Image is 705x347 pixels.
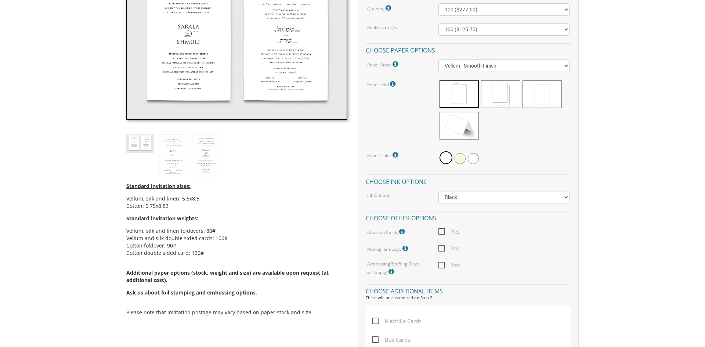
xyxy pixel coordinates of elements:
img: style8_eng.jpg [192,134,220,177]
span: Ask us about foil stamping and embossing options. [126,289,257,296]
label: Paper Fold [367,79,397,89]
li: Vellum, silk and linen: 5.5x8.5 [126,195,347,202]
li: Cotton: 5.75x8.83 [126,202,347,210]
label: Chosson Cards [367,227,406,236]
label: Addressing/Stuffing (Fees will apply) [367,261,427,276]
img: style8_heb.jpg [159,134,187,177]
span: Standard invitation sizes: [126,182,191,189]
span: Yes [438,244,460,253]
label: Monogram/Logo [367,244,410,253]
span: Bus Cards [372,335,410,344]
span: Additional paper options (stock, weight and size) are available upon request (at additional cost). [126,269,347,296]
h4: Choose other options [366,211,571,224]
h4: Choose additional items [366,284,571,297]
div: Please note that invitation postage may vary based on paper stock and size. [126,177,347,323]
li: Cotton double sided card: 130# [126,249,347,257]
label: Paper Stock [367,59,400,69]
h4: Choose ink options [366,174,571,187]
h4: Choose paper options [366,43,571,56]
li: Cotton foldover: 90# [126,242,347,249]
span: Yes [438,227,460,236]
span: Mechilla Cards [372,317,422,326]
label: Paper Color [367,150,400,160]
label: Ink Options [367,192,390,198]
label: Quantity [367,3,393,13]
label: Reply Card Qty [367,24,397,30]
li: Vellum, silk and linen foldovers: 80# [126,227,347,235]
li: Vellum and silk double sided cards: 100# [126,235,347,242]
span: Yes [438,261,460,270]
div: These will be customized on Step 2 [366,295,571,301]
span: Standard invitation weights: [126,215,198,222]
img: style8_thumb.jpg [126,134,154,152]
